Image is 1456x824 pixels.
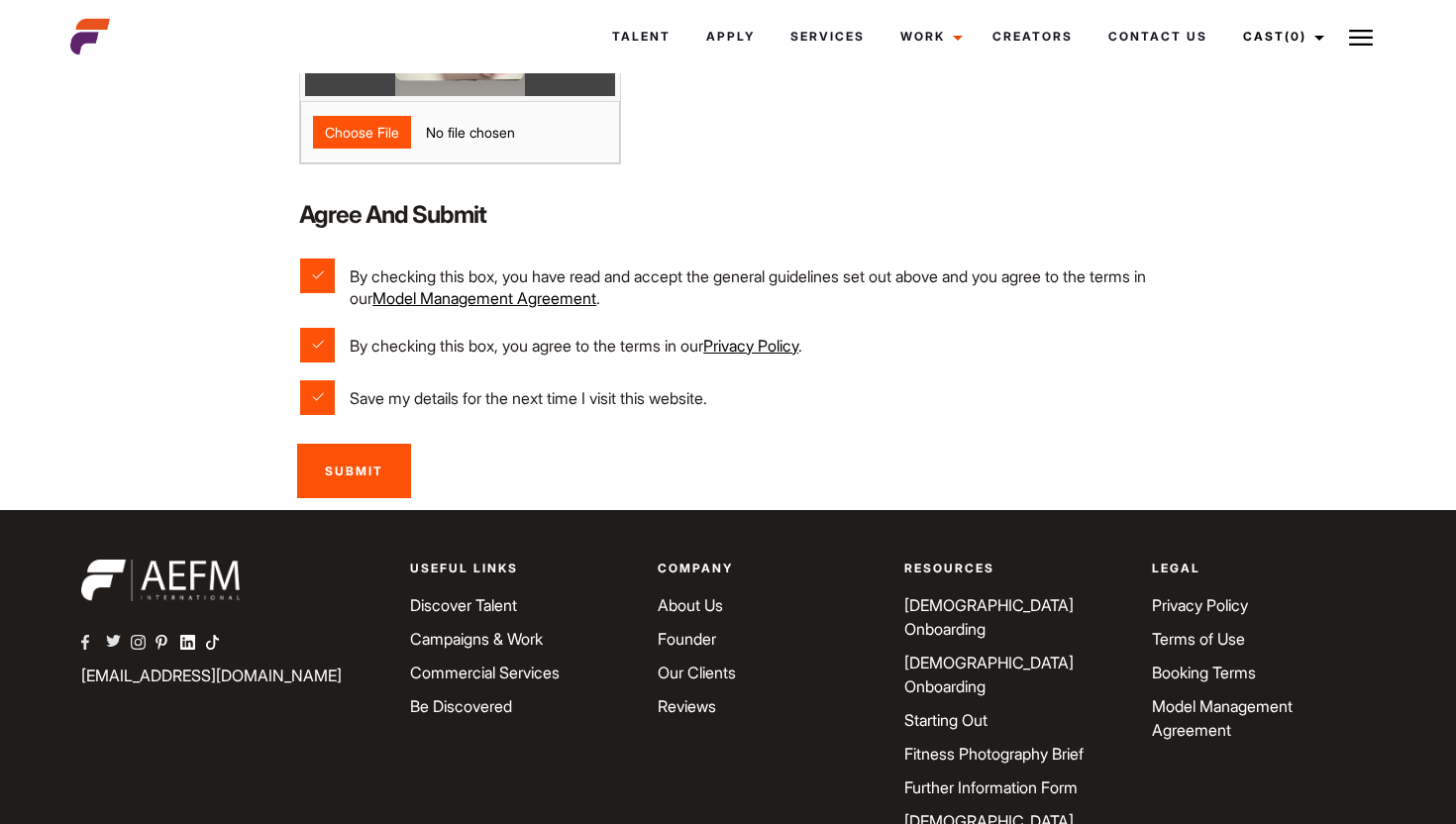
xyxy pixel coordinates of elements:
[81,632,106,656] a: AEFM Facebook
[904,560,1127,577] p: Resources
[297,444,411,498] input: Submit
[81,560,240,601] img: aefm-brand-22-white.png
[410,629,543,649] a: Campaigns & Work
[1285,29,1306,44] span: (0)
[658,560,881,577] p: Company
[1152,629,1245,649] a: Terms of Use
[372,288,596,308] a: Model Management Agreement
[904,744,1084,764] a: Fitness Photography Brief
[658,696,716,716] a: Reviews
[131,632,156,656] a: AEFM Instagram
[300,380,1156,415] label: Save my details for the next time I visit this website.
[658,595,723,615] a: About Us
[300,258,1156,309] label: By checking this box, you have read and accept the general guidelines set out above and you agree...
[410,595,517,615] a: Discover Talent
[299,198,1157,232] label: Agree and Submit
[81,666,342,685] a: [EMAIL_ADDRESS][DOMAIN_NAME]
[773,10,883,63] a: Services
[1349,26,1373,50] img: Burger icon
[658,663,736,682] a: Our Clients
[904,653,1074,696] a: [DEMOGRAPHIC_DATA] Onboarding
[594,10,688,63] a: Talent
[300,380,335,415] input: Save my details for the next time I visit this website.
[70,17,110,56] img: cropped-aefm-brand-fav-22-square.png
[904,595,1074,639] a: [DEMOGRAPHIC_DATA] Onboarding
[1225,10,1336,63] a: Cast(0)
[300,328,1156,362] label: By checking this box, you agree to the terms in our .
[1152,560,1375,577] p: Legal
[180,632,205,656] a: AEFM Linkedin
[904,777,1078,797] a: Further Information Form
[410,560,633,577] p: Useful Links
[688,10,773,63] a: Apply
[658,629,716,649] a: Founder
[904,710,988,730] a: Starting Out
[205,632,230,656] a: AEFM TikTok
[410,696,512,716] a: Be Discovered
[300,328,335,362] input: By checking this box, you agree to the terms in ourPrivacy Policy.
[1152,663,1256,682] a: Booking Terms
[975,10,1091,63] a: Creators
[1091,10,1225,63] a: Contact Us
[410,663,560,682] a: Commercial Services
[300,258,335,293] input: By checking this box, you have read and accept the general guidelines set out above and you agree...
[1152,696,1293,740] a: Model Management Agreement
[883,10,975,63] a: Work
[106,632,131,656] a: AEFM Twitter
[156,632,180,656] a: AEFM Pinterest
[703,336,798,356] a: Privacy Policy
[1152,595,1248,615] a: Privacy Policy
